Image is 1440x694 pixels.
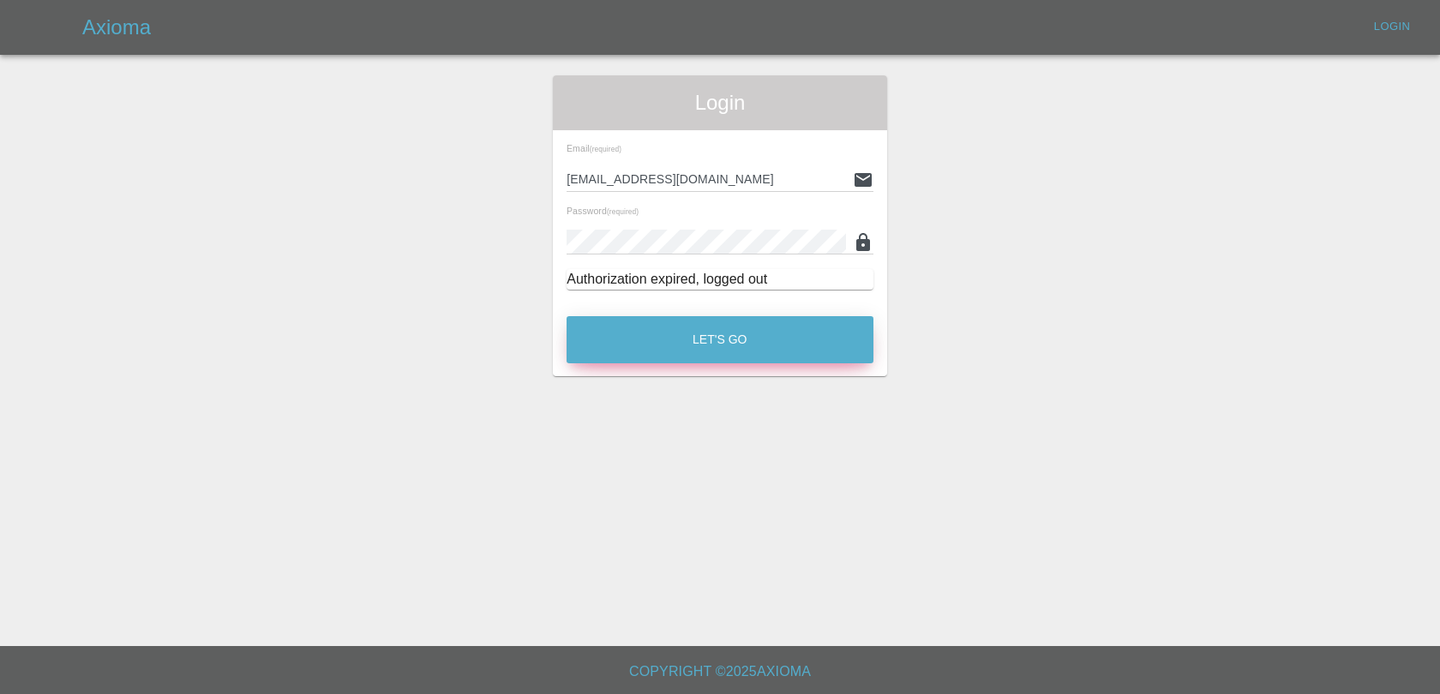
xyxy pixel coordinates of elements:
div: Authorization expired, logged out [567,269,873,290]
span: Login [567,89,873,117]
a: Login [1365,14,1419,40]
span: Email [567,143,621,153]
button: Let's Go [567,316,873,363]
small: (required) [607,208,639,216]
small: (required) [590,146,621,153]
h5: Axioma [82,14,151,41]
h6: Copyright © 2025 Axioma [14,660,1426,684]
span: Password [567,206,639,216]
